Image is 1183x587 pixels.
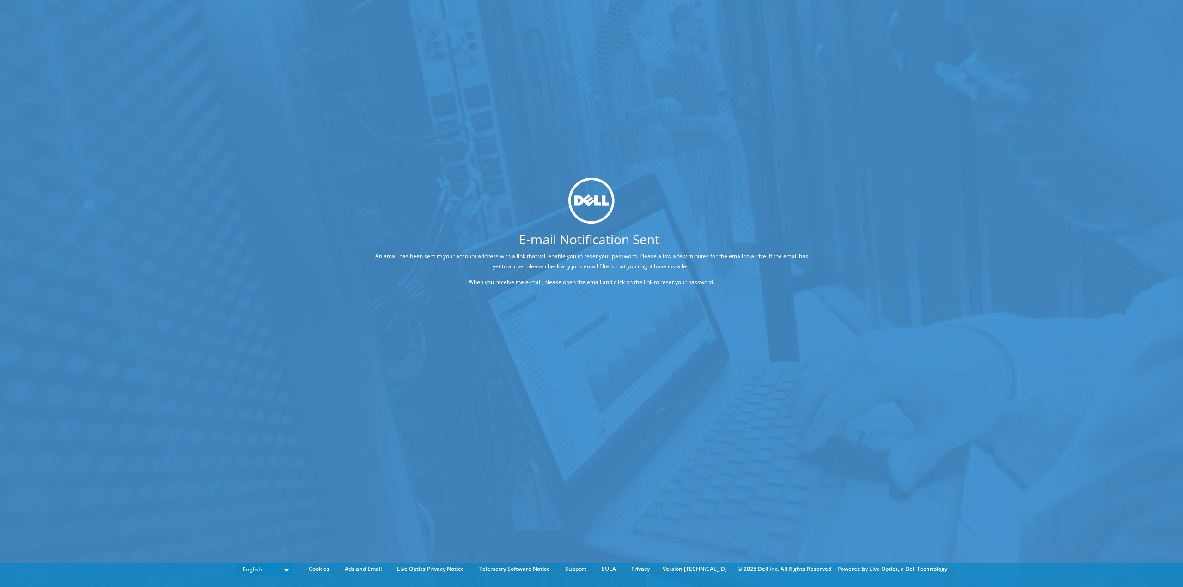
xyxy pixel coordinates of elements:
a: EULA [595,564,623,574]
a: Telemetry Software Notice [472,564,557,574]
li: Powered by Live Optics, a Dell Technology [837,564,947,574]
a: Ads and Email [338,564,389,574]
p: An email has been sent to your account address with a link that will enable you to reset your pas... [372,251,811,272]
a: Live Optics Privacy Notice [390,564,471,574]
li: Version [TECHNICAL_ID] [658,564,732,574]
a: Privacy [624,564,657,574]
li: © 2025 Dell Inc. All Rights Reserved [733,564,836,574]
p: When you receive the e-mail, please open the email and click on the link to reset your password. [372,277,811,287]
a: Cookies [302,564,336,574]
img: dell_svg_logo.svg [568,178,615,224]
a: Support [558,564,593,574]
h1: E-mail Notification Sent [337,233,841,246]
